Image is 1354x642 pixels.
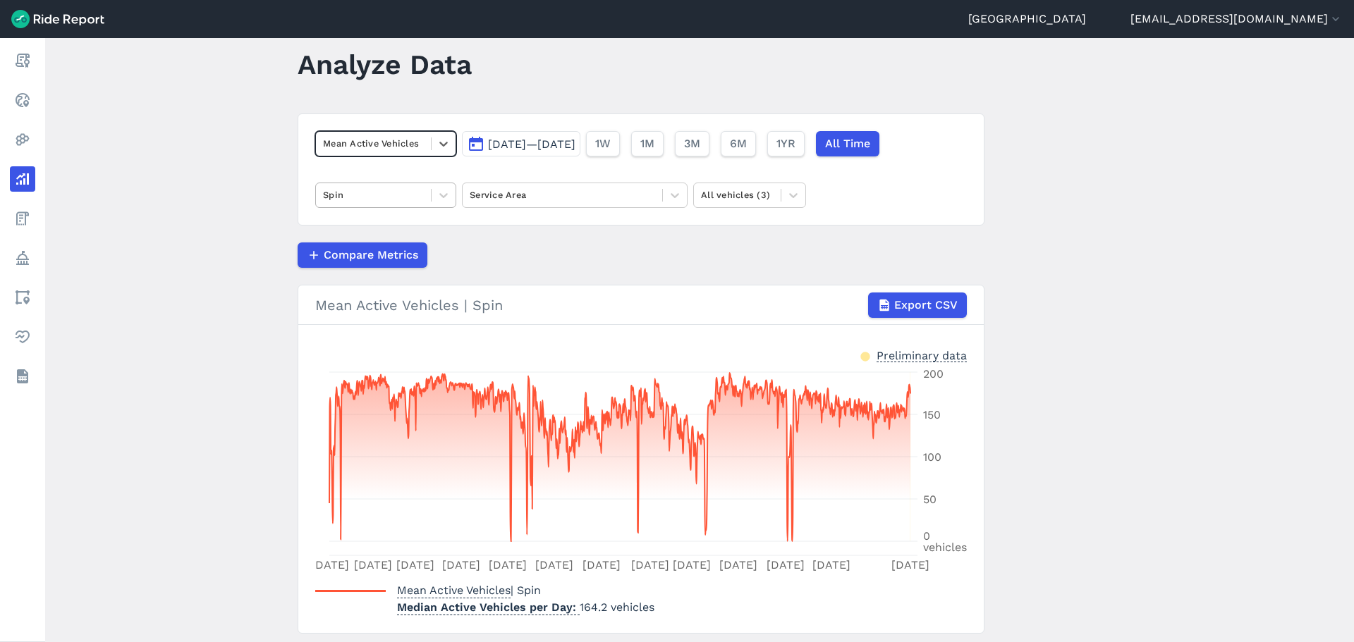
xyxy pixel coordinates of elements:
tspan: [DATE] [489,558,527,572]
tspan: [DATE] [535,558,573,572]
img: Ride Report [11,10,104,28]
a: Areas [10,285,35,310]
tspan: [DATE] [891,558,929,572]
tspan: [DATE] [767,558,805,572]
span: All Time [825,135,870,152]
span: Mean Active Vehicles [397,579,511,598]
button: 1W [586,131,620,156]
button: 1M [631,131,664,156]
div: Preliminary data [877,347,967,362]
button: [DATE]—[DATE] [462,131,580,156]
div: Mean Active Vehicles | Spin [315,292,967,318]
span: Median Active Vehicles per Day [397,596,580,615]
tspan: 100 [923,450,941,464]
a: Report [10,48,35,73]
tspan: 0 [923,529,930,543]
tspan: vehicles [923,541,967,554]
tspan: [DATE] [719,558,757,572]
tspan: 150 [923,408,941,421]
button: 3M [675,131,709,156]
span: 6M [730,135,747,152]
a: Datasets [10,364,35,389]
tspan: 50 [923,493,937,506]
span: | Spin [397,584,541,597]
a: Fees [10,206,35,231]
tspan: [DATE] [812,558,850,572]
a: Realtime [10,87,35,113]
span: Export CSV [894,297,958,314]
tspan: [DATE] [583,558,621,572]
p: 164.2 vehicles [397,599,654,616]
tspan: [DATE] [442,558,480,572]
h1: Analyze Data [298,45,472,84]
tspan: [DATE] [631,558,669,572]
button: 1YR [767,131,805,156]
a: Policy [10,245,35,271]
span: 3M [684,135,700,152]
a: [GEOGRAPHIC_DATA] [968,11,1086,27]
a: Heatmaps [10,127,35,152]
span: 1W [595,135,611,152]
tspan: [DATE] [396,558,434,572]
button: All Time [816,131,879,156]
span: 1YR [776,135,795,152]
a: Analyze [10,166,35,192]
button: 6M [721,131,756,156]
span: [DATE]—[DATE] [488,137,575,151]
tspan: [DATE] [311,558,349,572]
tspan: [DATE] [354,558,392,572]
span: 1M [640,135,654,152]
tspan: 200 [923,367,944,381]
tspan: [DATE] [673,558,711,572]
button: Export CSV [868,292,967,318]
span: Compare Metrics [324,247,418,264]
button: [EMAIL_ADDRESS][DOMAIN_NAME] [1130,11,1343,27]
a: Health [10,324,35,350]
button: Compare Metrics [298,242,427,268]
